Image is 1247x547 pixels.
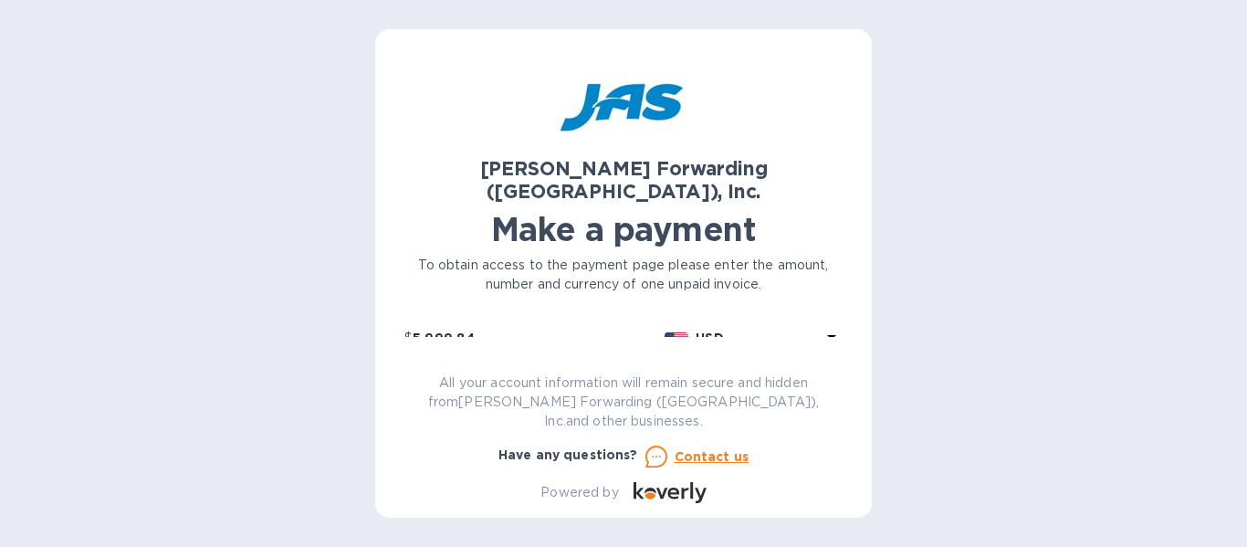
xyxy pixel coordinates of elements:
[404,329,413,348] p: $
[696,331,723,345] b: USD
[404,373,843,431] p: All your account information will remain secure and hidden from [PERSON_NAME] Forwarding ([GEOGRA...
[404,256,843,294] p: To obtain access to the payment page please enter the amount, number and currency of one unpaid i...
[665,332,689,345] img: USD
[540,483,618,502] p: Powered by
[675,449,749,464] u: Contact us
[404,210,843,248] h1: Make a payment
[480,157,768,203] b: [PERSON_NAME] Forwarding ([GEOGRAPHIC_DATA]), Inc.
[498,447,638,462] b: Have any questions?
